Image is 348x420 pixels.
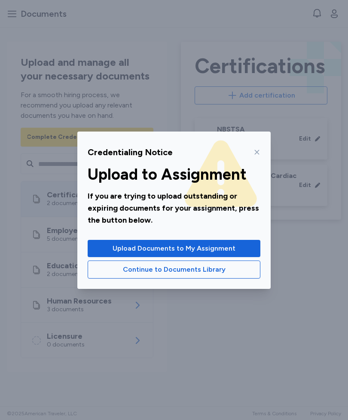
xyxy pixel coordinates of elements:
div: If you are trying to upload outstanding or expiring documents for your assignment, press the butt... [88,190,260,226]
span: Upload Documents to My Assignment [113,243,235,254]
button: Continue to Documents Library [88,261,260,279]
div: Credentialing Notice [88,146,173,158]
div: Upload to Assignment [88,166,260,183]
span: Continue to Documents Library [123,264,226,275]
button: Upload Documents to My Assignment [88,240,260,257]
